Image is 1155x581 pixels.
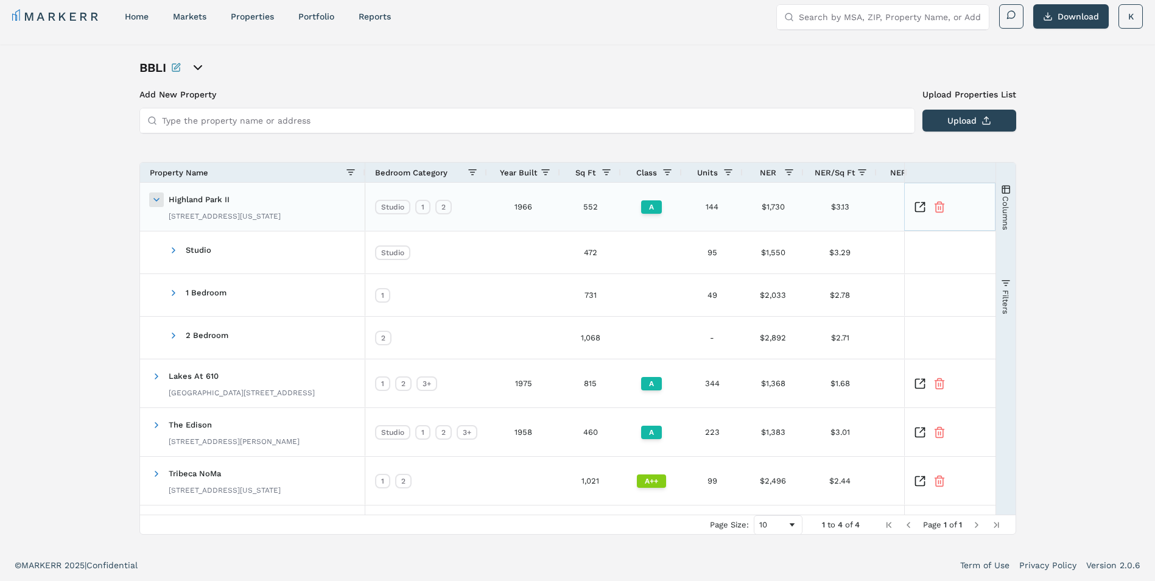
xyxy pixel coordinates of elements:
div: $2,892 [743,317,804,359]
a: Portfolio [298,12,334,21]
div: $2.44 [804,457,877,505]
div: [GEOGRAPHIC_DATA][STREET_ADDRESS] [169,388,315,398]
span: 4 [838,520,843,529]
div: 2 [435,200,452,214]
div: 552 [560,183,621,231]
div: -0.30% [877,408,999,456]
div: 2 [375,331,391,345]
div: First Page [884,520,894,530]
h3: Add New Property [139,88,915,100]
div: 731 [560,274,621,316]
div: 460 [560,408,621,456]
div: [STREET_ADDRESS][PERSON_NAME] [169,437,300,446]
div: Studio [375,245,410,260]
a: properties [231,12,274,21]
div: 1958 [487,408,560,456]
div: +0.44% [877,274,999,316]
div: $1.68 [804,359,877,407]
div: 2 [395,376,412,391]
a: Term of Use [960,559,1009,571]
span: 2 Bedroom [186,331,228,340]
span: NER Growth (Weekly) [890,168,975,177]
div: 1 [375,376,390,391]
a: Inspect Comparable [914,378,926,390]
span: Sq Ft [575,168,596,177]
div: $1,383 [743,408,804,456]
button: Download [1033,4,1109,29]
span: Year Built [500,168,538,177]
div: $2,033 [743,274,804,316]
div: A [641,377,662,390]
div: Next Page [972,520,981,530]
button: Remove Property From Portfolio [933,426,946,438]
div: 1966 [487,183,560,231]
div: A [641,426,662,439]
button: Remove Property From Portfolio [933,201,946,213]
span: Units [697,168,718,177]
span: 1 [959,520,962,529]
span: 2025 | [65,560,86,570]
span: Page [923,520,941,529]
span: NER [760,168,776,177]
div: -1.47% [877,231,999,273]
div: 344 [682,359,743,407]
button: Remove Property From Portfolio [933,475,946,487]
div: $2,496 [743,457,804,505]
div: 1,021 [560,457,621,505]
div: -0.09% [877,317,999,359]
div: Page Size: [710,520,749,529]
div: 99 [682,457,743,505]
div: 2 [435,425,452,440]
div: 1 [415,200,430,214]
span: 1 Bedroom [186,288,226,297]
span: © [15,560,21,570]
span: to [827,520,835,529]
span: Filters [1001,289,1010,314]
span: Property Name [150,168,208,177]
div: 95 [682,231,743,273]
div: Previous Page [904,520,913,530]
input: Type the property name or address [162,108,907,133]
div: -0.42% [877,359,999,407]
div: $1,550 [743,231,804,273]
a: Version 2.0.6 [1086,559,1140,571]
a: MARKERR [12,8,100,25]
span: K [1128,10,1134,23]
div: -0.82% [877,183,999,231]
div: Studio [375,425,410,440]
div: [STREET_ADDRESS][US_STATE] [169,485,281,495]
div: Page Size [754,515,802,535]
span: Studio [186,245,211,255]
div: 1 [415,425,430,440]
span: Class [636,168,657,177]
div: Last Page [991,520,1001,530]
div: 3+ [457,425,477,440]
div: - [682,317,743,359]
button: Rename this portfolio [171,59,181,76]
div: $2.78 [804,274,877,316]
span: Lakes At 610 [169,371,219,381]
span: Bedroom Category [375,168,448,177]
div: Studio [375,200,410,214]
a: Inspect Comparable [914,426,926,438]
span: 1 [822,520,825,529]
div: 1975 [487,359,560,407]
span: 4 [855,520,860,529]
span: NER/Sq Ft [815,168,855,177]
div: 10 [759,520,787,529]
div: $3.29 [804,231,877,273]
a: reports [359,12,391,21]
div: 1,068 [560,317,621,359]
div: A++ [637,474,666,488]
button: open portfolio options [191,60,205,75]
span: of [949,520,957,529]
div: 144 [682,183,743,231]
button: K [1118,4,1143,29]
label: Upload Properties List [922,88,1016,100]
div: $3.13 [804,183,877,231]
div: 49 [682,274,743,316]
div: -3.37% [877,457,999,505]
span: MARKERR [21,560,65,570]
button: Upload [922,110,1016,132]
div: 2 [395,474,412,488]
